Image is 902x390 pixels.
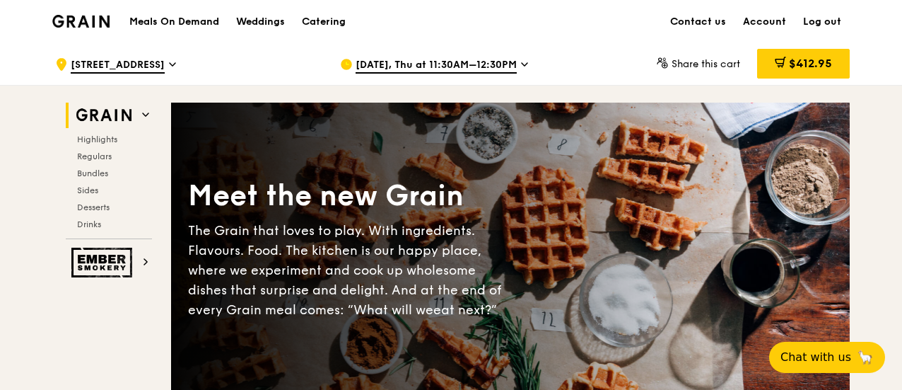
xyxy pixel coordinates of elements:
button: Chat with us🦙 [769,342,885,373]
div: The Grain that loves to play. With ingredients. Flavours. Food. The kitchen is our happy place, w... [188,221,510,320]
span: [STREET_ADDRESS] [71,58,165,74]
span: 🦙 [857,349,874,366]
div: Catering [302,1,346,43]
span: Share this cart [672,58,740,70]
span: Sides [77,185,98,195]
div: Meet the new Grain [188,177,510,215]
span: Bundles [77,168,108,178]
span: $412.95 [789,57,832,70]
img: Ember Smokery web logo [71,248,136,277]
a: Weddings [228,1,293,43]
img: Grain [52,15,110,28]
a: Account [734,1,795,43]
div: Weddings [236,1,285,43]
span: Drinks [77,219,101,229]
a: Log out [795,1,850,43]
span: eat next?” [433,302,497,318]
a: Catering [293,1,354,43]
h1: Meals On Demand [129,15,219,29]
span: Regulars [77,151,112,161]
a: Contact us [662,1,734,43]
span: Desserts [77,202,110,212]
img: Grain web logo [71,103,136,128]
span: Chat with us [780,349,851,366]
span: [DATE], Thu at 11:30AM–12:30PM [356,58,517,74]
span: Highlights [77,134,117,144]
